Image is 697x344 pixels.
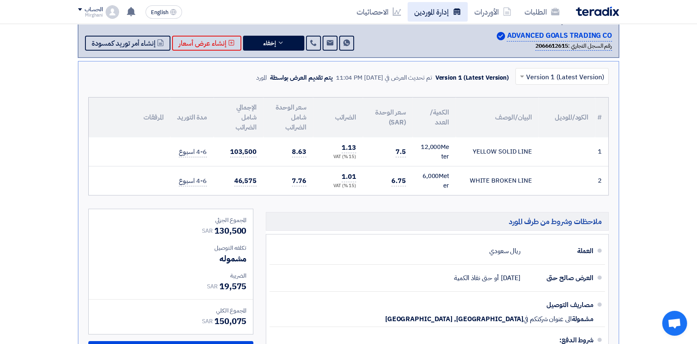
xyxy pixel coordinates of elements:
div: الضريبة [95,271,246,280]
div: ريال سعودي [489,243,520,259]
a: الطلبات [518,2,566,22]
span: 4-6 اسبوع [179,147,207,157]
span: 6,000 [423,171,439,181]
div: رقم السجل التجاري : [535,41,612,51]
td: 2 [595,166,608,195]
th: # [595,98,608,137]
div: يتم تقديم العرض بواسطة [270,73,333,83]
span: 19,575 [219,280,246,293]
span: [GEOGRAPHIC_DATA], [GEOGRAPHIC_DATA] [385,315,523,323]
th: الكود/الموديل [539,98,595,137]
span: الى عنوان شركتكم في [523,315,571,323]
th: سعر الوحدة (SAR) [363,98,413,137]
span: 12,000 [421,142,441,151]
span: [DATE] [501,274,520,282]
span: إخفاء [263,40,276,46]
span: مشموله [219,252,246,265]
div: تم تحديث العرض في [DATE] 11:04 PM [336,73,432,83]
span: 1.01 [342,172,356,182]
div: Open chat [662,311,687,336]
div: العرض صالح حتى [527,268,593,288]
span: 8.63 [292,147,306,157]
a: الأوردرات [468,2,518,22]
span: SAR [207,282,218,291]
div: المجموع الكلي [95,306,246,315]
div: تكلفه التوصيل [95,244,246,252]
span: 46,575 [234,176,257,186]
span: 7.76 [292,176,306,186]
a: الاحصائيات [350,2,408,22]
span: 130,500 [214,224,246,237]
div: العملة [527,241,593,261]
span: SAR [202,227,213,235]
th: الإجمالي شامل الضرائب [214,98,263,137]
div: (15 %) VAT [320,183,356,190]
img: Teradix logo [576,7,619,16]
button: إخفاء [243,36,304,51]
div: المجموع الجزئي [95,216,246,224]
a: إدارة الموردين [408,2,468,22]
span: 6.75 [391,176,406,186]
span: 7.5 [396,147,406,157]
button: إنشاء عرض أسعار [172,36,241,51]
div: WHITE BROKEN LINE [462,176,532,185]
th: مدة التوريد [170,98,214,137]
td: 1 [595,137,608,166]
span: أو [494,274,499,282]
th: الضرائب [313,98,363,137]
span: 1.13 [342,143,356,153]
span: إنشاء أمر توريد كمسودة [92,40,155,46]
b: 2066612615 [535,41,568,50]
th: سعر الوحدة شامل الضرائب [263,98,313,137]
p: ADVANCED GOALS TRADING CO [507,30,612,41]
img: Verified Account [497,32,505,40]
img: profile_test.png [106,5,119,19]
span: English [151,10,168,15]
span: إنشاء عرض أسعار [179,40,226,46]
td: Meter [413,137,456,166]
span: حتى نفاذ الكمية [454,274,492,282]
span: 150,075 [214,315,246,327]
h5: ملاحظات وشروط من طرف المورد [266,212,609,231]
button: English [146,5,182,19]
div: (15 %) VAT [320,154,356,161]
span: SAR [202,317,213,326]
div: الحساب [85,6,102,13]
div: المورد [256,73,267,83]
div: Version 1 (Latest Version) [435,73,509,83]
span: 4-6 اسبوع [179,176,207,186]
div: مصاريف التوصيل [527,295,593,315]
span: 103,500 [230,147,257,157]
span: مشمولة [572,315,593,323]
td: Meter [413,166,456,195]
button: إنشاء أمر توريد كمسودة [85,36,170,51]
div: Mirghani [78,13,102,17]
th: الكمية/العدد [413,98,456,137]
th: البيان/الوصف [456,98,539,137]
th: المرفقات [89,98,170,137]
div: YELLOW SOLID LINE [462,147,532,156]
